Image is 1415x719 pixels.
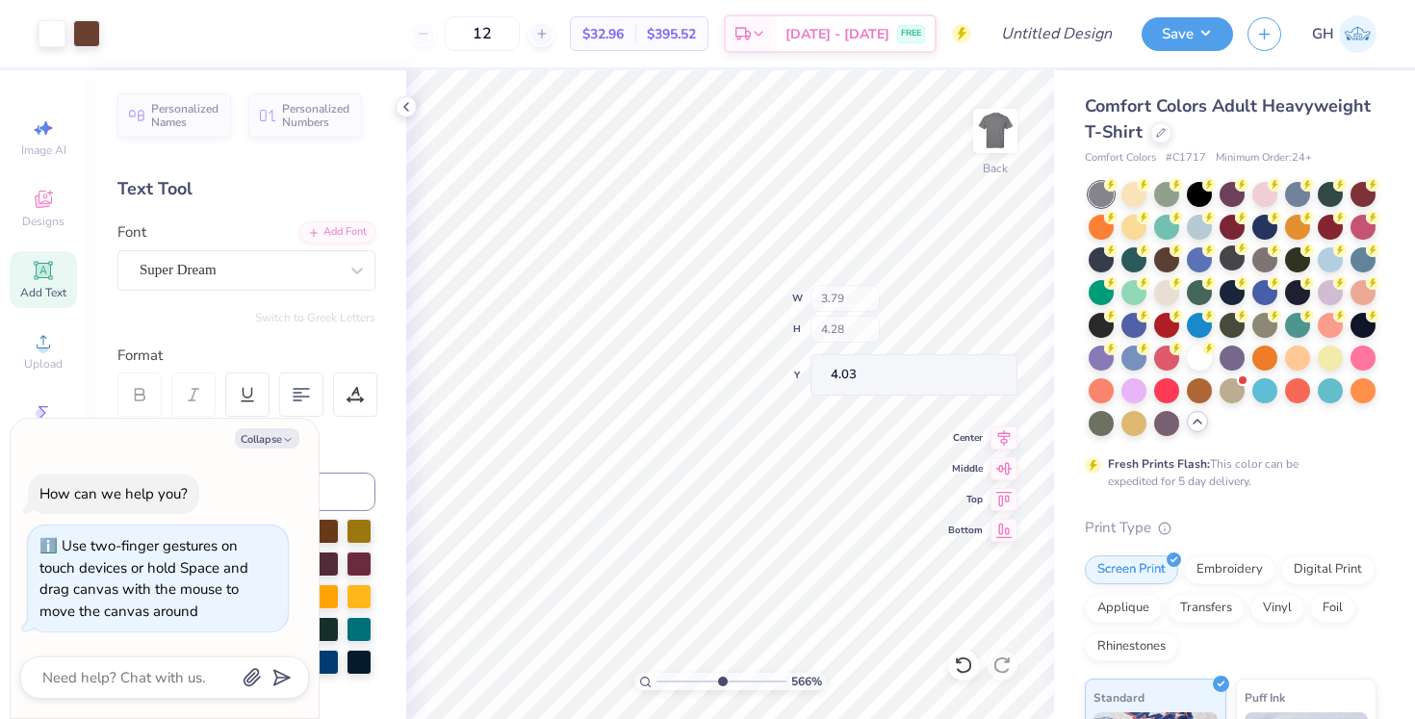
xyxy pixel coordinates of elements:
a: GH [1312,15,1376,53]
div: Digital Print [1281,555,1375,584]
input: – – [445,16,520,51]
div: Use two-finger gestures on touch devices or hold Space and drag canvas with the mouse to move the... [39,536,248,621]
div: Transfers [1168,594,1245,623]
span: # C1717 [1166,150,1206,167]
span: Designs [22,214,64,229]
input: Untitled Design [986,14,1127,53]
div: Add Font [299,221,375,244]
span: Comfort Colors Adult Heavyweight T-Shirt [1085,94,1371,143]
div: Vinyl [1250,594,1304,623]
span: $32.96 [582,24,624,44]
span: Bottom [948,524,983,537]
span: 566 % [791,673,822,690]
span: Center [948,431,983,445]
div: Print Type [1085,517,1376,539]
div: Rhinestones [1085,632,1178,661]
span: Top [948,493,983,506]
span: Image AI [21,142,66,158]
div: Format [117,345,377,367]
span: Comfort Colors [1085,150,1156,167]
span: $395.52 [647,24,696,44]
span: Add Text [20,285,66,300]
span: FREE [901,27,921,40]
strong: Fresh Prints Flash: [1108,456,1210,472]
div: This color can be expedited for 5 day delivery. [1108,455,1345,490]
span: Personalized Names [151,102,219,129]
span: GH [1312,23,1334,45]
img: Back [976,112,1015,150]
span: Middle [948,462,983,475]
div: Text Tool [117,176,375,202]
div: Applique [1085,594,1162,623]
span: Upload [24,356,63,372]
span: Puff Ink [1245,687,1285,707]
img: Grace Henneke [1339,15,1376,53]
div: Embroidery [1184,555,1275,584]
button: Save [1142,17,1233,51]
button: Switch to Greek Letters [255,310,375,325]
label: Font [117,221,146,244]
button: Collapse [235,428,299,449]
div: Foil [1310,594,1355,623]
span: [DATE] - [DATE] [785,24,889,44]
span: Personalized Numbers [282,102,350,129]
span: Minimum Order: 24 + [1216,150,1312,167]
div: Screen Print [1085,555,1178,584]
div: Back [983,160,1008,177]
div: How can we help you? [39,484,188,503]
span: Standard [1093,687,1145,707]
